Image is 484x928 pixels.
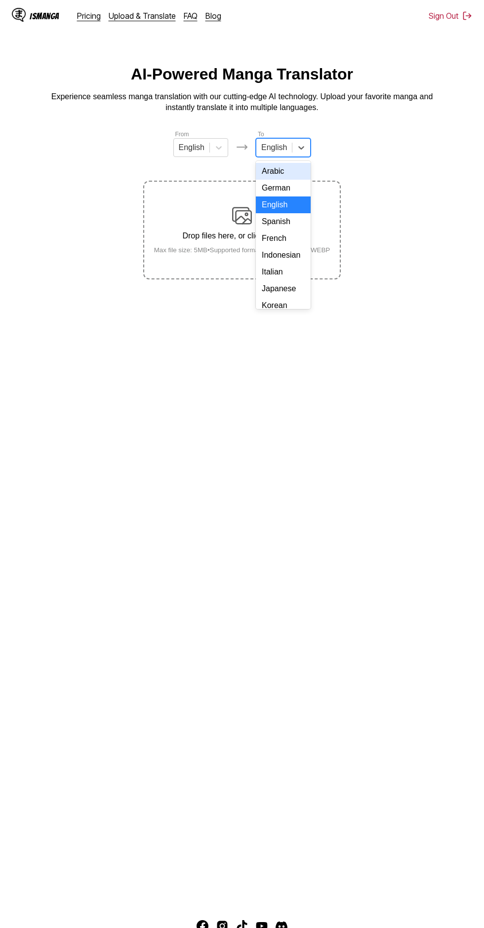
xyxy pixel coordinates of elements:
[184,11,198,21] a: FAQ
[175,131,189,138] label: From
[256,180,311,196] div: German
[146,232,338,240] p: Drop files here, or click to browse.
[256,196,311,213] div: English
[131,65,353,83] h1: AI-Powered Manga Translator
[44,91,440,114] p: Experience seamless manga translation with our cutting-edge AI technology. Upload your favorite m...
[256,163,311,180] div: Arabic
[256,280,311,297] div: Japanese
[12,8,26,22] img: IsManga Logo
[256,297,311,314] div: Korean
[77,11,101,21] a: Pricing
[146,246,338,254] small: Max file size: 5MB • Supported formats: JP(E)G, PNG, WEBP
[205,11,221,21] a: Blog
[462,11,472,21] img: Sign out
[256,230,311,247] div: French
[12,8,77,24] a: IsManga LogoIsManga
[109,11,176,21] a: Upload & Translate
[256,213,311,230] div: Spanish
[30,11,59,21] div: IsManga
[258,131,264,138] label: To
[429,11,472,21] button: Sign Out
[256,264,311,280] div: Italian
[236,141,248,153] img: Languages icon
[256,247,311,264] div: Indonesian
